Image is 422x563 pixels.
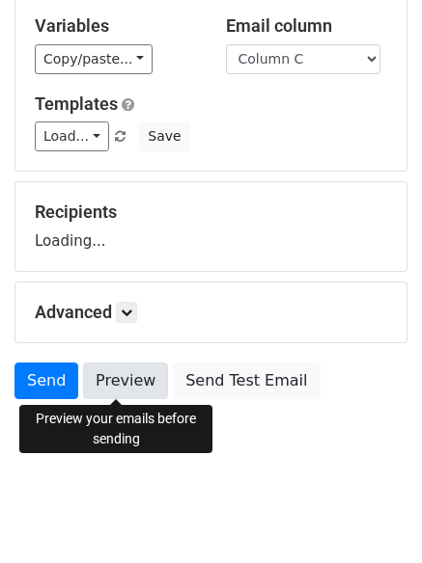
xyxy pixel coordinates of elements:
[325,470,422,563] iframe: Chat Widget
[35,15,197,37] h5: Variables
[35,201,387,252] div: Loading...
[14,362,78,399] a: Send
[35,201,387,223] h5: Recipients
[173,362,320,399] a: Send Test Email
[35,44,153,74] a: Copy/paste...
[226,15,388,37] h5: Email column
[83,362,168,399] a: Preview
[139,121,189,151] button: Save
[35,121,109,151] a: Load...
[35,94,118,114] a: Templates
[19,405,212,453] div: Preview your emails before sending
[35,302,387,323] h5: Advanced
